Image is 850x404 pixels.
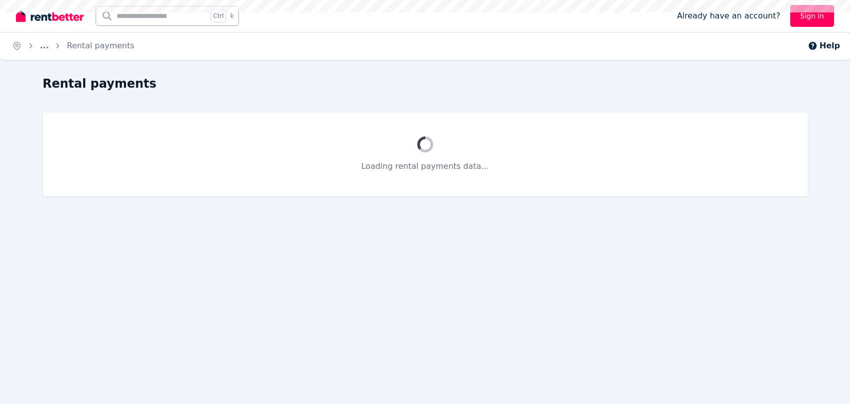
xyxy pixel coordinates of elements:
h1: Rental payments [43,76,157,92]
span: k [230,12,234,20]
span: Ctrl [211,9,226,22]
button: Help [808,40,840,52]
span: Already have an account? [677,10,780,22]
img: RentBetter [16,8,84,23]
a: ... [40,41,49,50]
a: Sign In [790,5,834,27]
p: Loading rental payments data... [67,160,784,172]
a: Rental payments [67,41,134,50]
